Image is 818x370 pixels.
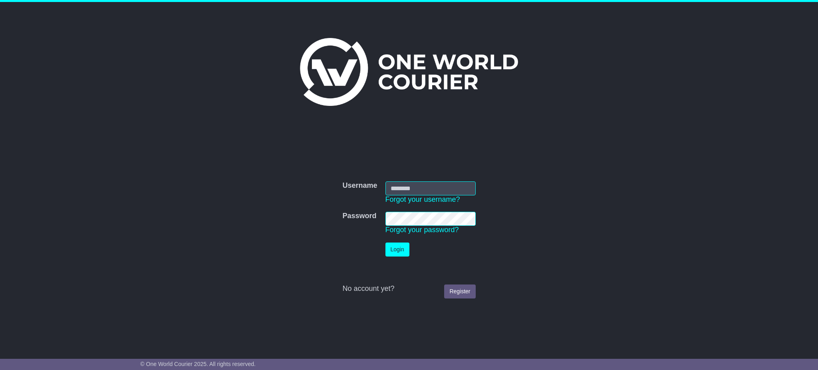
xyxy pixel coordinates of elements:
[342,212,376,221] label: Password
[342,284,475,293] div: No account yet?
[444,284,475,298] a: Register
[300,38,518,106] img: One World
[385,226,459,234] a: Forgot your password?
[385,195,460,203] a: Forgot your username?
[385,243,409,257] button: Login
[140,361,256,367] span: © One World Courier 2025. All rights reserved.
[342,181,377,190] label: Username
